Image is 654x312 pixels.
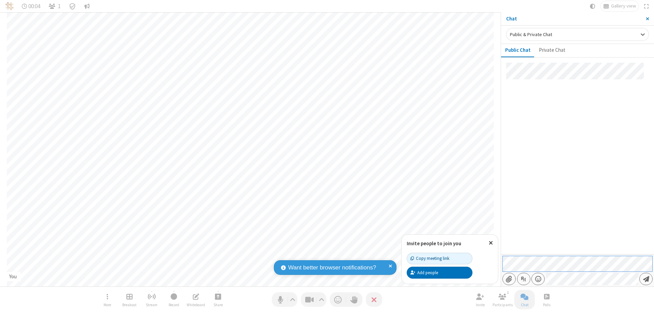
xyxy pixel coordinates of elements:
[58,3,61,10] span: 1
[493,303,513,307] span: Participants
[46,1,63,11] button: Open participant list
[81,1,92,11] button: Conversation
[97,290,118,309] button: Open menu
[521,303,529,307] span: Chat
[28,3,40,10] span: 00:04
[641,1,652,11] button: Fullscreen
[317,292,326,307] button: Video setting
[505,290,511,296] div: 1
[476,303,485,307] span: Invite
[506,15,641,23] p: Chat
[470,290,490,309] button: Invite participants (⌘+Shift+I)
[410,255,449,262] div: Copy meeting link
[288,263,376,272] span: Want better browser notifications?
[330,292,346,307] button: Send a reaction
[141,290,162,309] button: Start streaming
[407,267,472,278] button: Add people
[641,12,654,25] button: Close sidebar
[366,292,382,307] button: End or leave meeting
[19,1,43,11] div: Timer
[7,273,19,281] div: You
[611,3,636,9] span: Gallery view
[288,292,297,307] button: Audio settings
[492,290,513,309] button: Open participant list
[66,1,79,11] div: Meeting details Encryption enabled
[517,273,530,285] button: Show formatting
[601,1,639,11] button: Change layout
[119,290,140,309] button: Manage Breakout Rooms
[535,44,570,57] button: Private Chat
[531,273,545,285] button: Open menu
[214,303,223,307] span: Share
[272,292,297,307] button: Mute (⌘+Shift+A)
[346,292,362,307] button: Raise hand
[186,290,206,309] button: Open shared whiteboard
[187,303,205,307] span: Whiteboard
[510,31,552,37] span: Public & Private Chat
[122,303,137,307] span: Breakout
[407,253,472,264] button: Copy meeting link
[301,292,326,307] button: Stop video (⌘+Shift+V)
[208,290,228,309] button: Start sharing
[501,44,535,57] button: Public Chat
[146,303,157,307] span: Stream
[407,240,461,247] label: Invite people to join you
[543,303,550,307] span: Polls
[514,290,535,309] button: Close chat
[484,235,498,251] button: Close popover
[536,290,557,309] button: Open poll
[163,290,184,309] button: Start recording
[169,303,179,307] span: Record
[104,303,111,307] span: More
[639,273,653,285] button: Send message
[5,2,14,10] img: QA Selenium DO NOT DELETE OR CHANGE
[587,1,598,11] button: Using system theme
